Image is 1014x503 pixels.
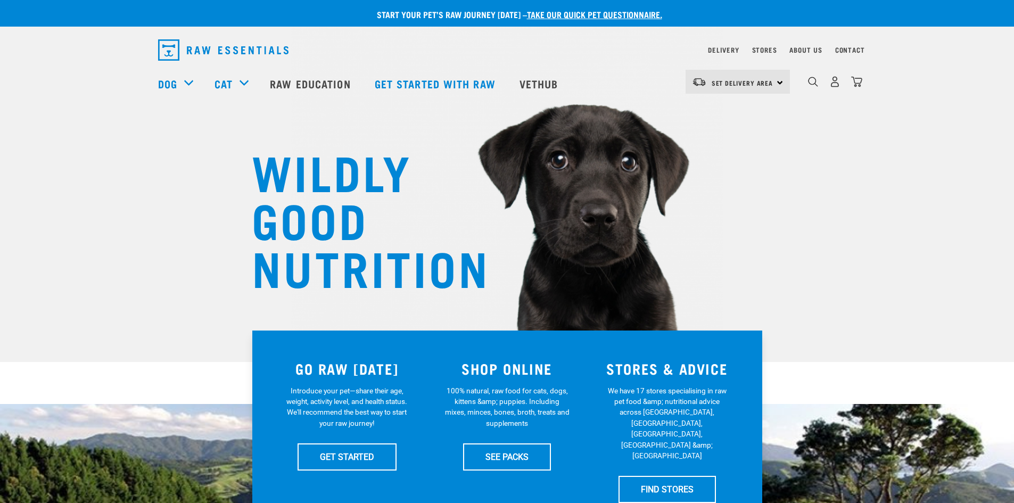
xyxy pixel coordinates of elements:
[712,81,773,85] span: Set Delivery Area
[835,48,865,52] a: Contact
[298,443,397,470] a: GET STARTED
[284,385,409,429] p: Introduce your pet—share their age, weight, activity level, and health status. We'll recommend th...
[364,62,509,105] a: Get started with Raw
[252,146,465,290] h1: WILDLY GOOD NUTRITION
[444,385,570,429] p: 100% natural, raw food for cats, dogs, kittens &amp; puppies. Including mixes, minces, bones, bro...
[605,385,730,461] p: We have 17 stores specialising in raw pet food &amp; nutritional advice across [GEOGRAPHIC_DATA],...
[527,12,662,17] a: take our quick pet questionnaire.
[158,76,177,92] a: Dog
[593,360,741,377] h3: STORES & ADVICE
[274,360,421,377] h3: GO RAW [DATE]
[463,443,551,470] a: SEE PACKS
[752,48,777,52] a: Stores
[259,62,364,105] a: Raw Education
[808,77,818,87] img: home-icon-1@2x.png
[789,48,822,52] a: About Us
[829,76,840,87] img: user.png
[215,76,233,92] a: Cat
[433,360,581,377] h3: SHOP ONLINE
[619,476,716,502] a: FIND STORES
[158,39,288,61] img: Raw Essentials Logo
[692,77,706,87] img: van-moving.png
[851,76,862,87] img: home-icon@2x.png
[509,62,572,105] a: Vethub
[150,35,865,65] nav: dropdown navigation
[708,48,739,52] a: Delivery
